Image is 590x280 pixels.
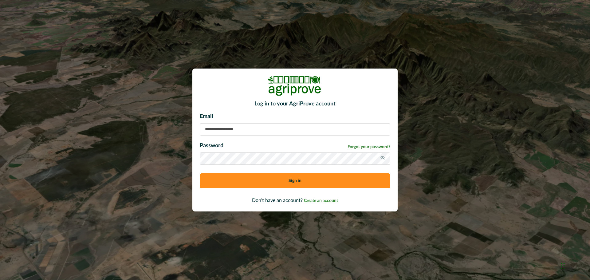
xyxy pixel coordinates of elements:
[200,112,390,121] p: Email
[200,101,390,108] h2: Log in to your AgriProve account
[348,144,390,150] a: Forgot your password?
[200,173,390,188] button: Sign in
[561,257,565,275] div: Drag
[304,198,338,203] a: Create an account
[200,142,223,150] p: Password
[304,199,338,203] span: Create an account
[200,197,390,204] p: Don’t have an account?
[267,76,323,96] img: Logo Image
[559,250,590,280] iframe: Chat Widget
